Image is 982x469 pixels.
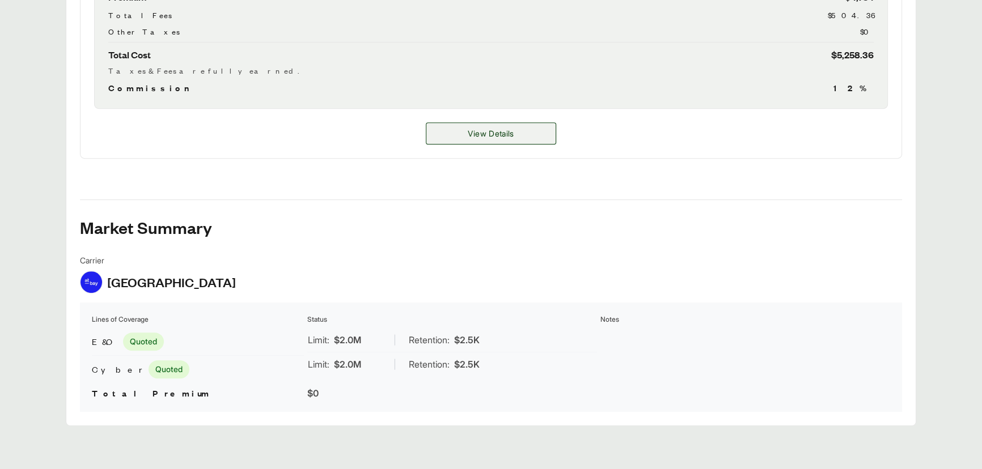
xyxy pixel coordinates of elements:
span: Other Taxes [108,25,180,37]
span: [GEOGRAPHIC_DATA] [107,274,236,291]
span: Limit: [308,357,329,371]
span: Quoted [149,360,189,378]
span: Total Fees [108,9,172,21]
span: Retention: [409,357,450,371]
img: At-Bay [81,271,102,293]
span: $2.0M [334,357,361,371]
span: $0 [860,25,874,37]
th: Status [307,314,598,325]
span: Total Premium [92,387,211,399]
span: $0 [307,387,319,399]
span: Carrier [80,254,236,266]
span: $5,258.36 [831,47,874,62]
span: $2.5K [454,357,480,371]
span: 12 % [833,81,874,95]
span: Commission [108,81,194,95]
span: Limit: [308,333,329,347]
th: Notes [600,314,891,325]
button: View Details [426,122,556,144]
span: Quoted [123,332,164,351]
span: | [393,359,396,370]
span: Cyber [92,363,144,376]
span: $2.5K [454,333,480,347]
div: Taxes & Fees are fully earned. [108,65,874,76]
a: At-Bay - Incumbent details [426,122,556,144]
h2: Market Summary [80,218,902,236]
span: | [393,334,396,346]
span: $2.0M [334,333,361,347]
th: Lines of Coverage [91,314,304,325]
span: Retention: [409,333,450,347]
span: $504.36 [828,9,874,21]
span: Total Cost [108,47,151,62]
span: View Details [468,127,514,139]
span: E&O [92,335,118,348]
